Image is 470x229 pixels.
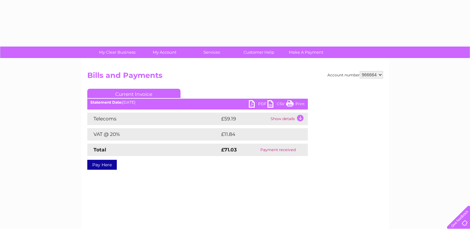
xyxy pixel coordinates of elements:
[220,128,294,141] td: £11.84
[233,47,285,58] a: Customer Help
[87,128,220,141] td: VAT @ 20%
[269,113,308,125] td: Show details
[87,71,383,83] h2: Bills and Payments
[286,100,305,109] a: Print
[327,71,383,79] div: Account number
[221,147,237,153] strong: £71.03
[281,47,332,58] a: Make A Payment
[87,100,308,105] div: [DATE]
[249,100,267,109] a: PDF
[87,113,220,125] td: Telecoms
[186,47,237,58] a: Services
[90,100,122,105] b: Statement Date:
[248,144,308,156] td: Payment received
[92,47,143,58] a: My Clear Business
[220,113,269,125] td: £59.19
[267,100,286,109] a: CSV
[139,47,190,58] a: My Account
[94,147,106,153] strong: Total
[87,89,180,98] a: Current Invoice
[87,160,117,170] a: Pay Here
